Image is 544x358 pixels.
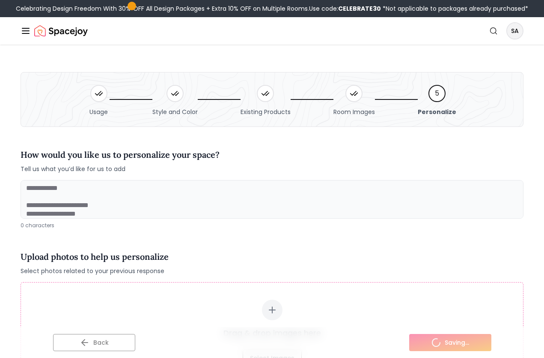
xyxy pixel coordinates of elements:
span: Usage [89,108,108,116]
div: Celebrating Design Freedom With 30% OFF All Design Packages + Extra 10% OFF on Multiple Rooms. [16,4,528,13]
div: 5 [428,85,446,102]
span: Tell us what you’d like for us to add [21,165,220,173]
h4: Upload photos to help us personalize [21,250,169,263]
a: Spacejoy [34,22,88,39]
img: Spacejoy Logo [34,22,88,39]
div: 0 characters [21,222,523,229]
span: Use code: [309,4,381,13]
span: SA [507,23,523,39]
nav: Global [21,17,523,45]
button: SA [506,22,523,39]
span: Style and Color [152,108,198,116]
h4: How would you like us to personalize your space? [21,148,220,161]
span: Select photos related to your previous response [21,267,169,275]
span: Existing Products [241,108,291,116]
span: Room Images [333,108,375,116]
span: *Not applicable to packages already purchased* [381,4,528,13]
span: Personalize [418,108,456,116]
b: CELEBRATE30 [338,4,381,13]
